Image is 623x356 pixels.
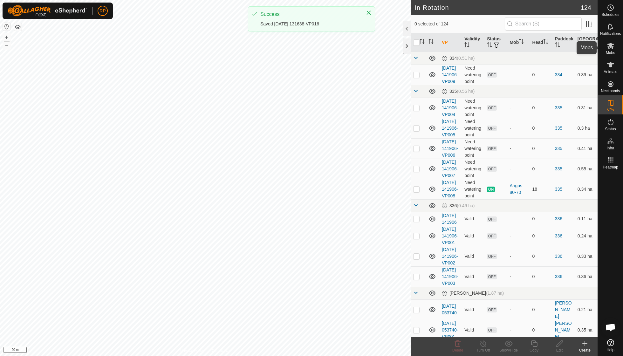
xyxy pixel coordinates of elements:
td: Need watering point [462,98,484,118]
td: 18 [530,179,552,199]
td: Need watering point [462,118,484,138]
a: 335 [555,187,562,192]
div: - [510,72,527,78]
div: - [510,306,527,313]
div: Show/Hide [496,347,521,353]
span: OFF [487,216,496,222]
span: OFF [487,146,496,151]
span: (0.56 ha) [457,89,475,94]
span: Schedules [601,13,619,17]
td: 0.21 ha [575,299,598,320]
td: 0 [530,98,552,118]
button: Reset Map [3,23,10,31]
div: 334 [442,56,475,61]
td: Valid [462,246,484,266]
img: Gallagher Logo [8,5,87,17]
span: (1.87 ha) [486,291,504,296]
span: RP [99,8,106,14]
td: 0.11 ha [575,212,598,226]
td: 0 [530,246,552,266]
span: OFF [487,126,496,131]
a: [DATE] 141906-VP009 [442,65,458,84]
div: Create [572,347,598,353]
div: - [510,233,527,239]
th: Validity [462,33,484,52]
p-sorticon: Activate to sort [487,43,492,48]
span: Status [605,127,616,131]
a: [DATE] 141906-VP001 [442,227,458,245]
span: OFF [487,233,496,239]
span: OFF [487,72,496,78]
a: [DATE] 141906-VP004 [442,99,458,117]
td: Valid [462,212,484,226]
div: Angus 80-70 [510,182,527,196]
td: 0.35 ha [575,320,598,340]
span: OFF [487,254,496,259]
span: OFF [487,105,496,111]
p-sorticon: Activate to sort [420,40,425,45]
div: - [510,273,527,280]
span: 0 selected of 124 [414,21,505,27]
div: 335 [442,89,475,94]
a: [DATE] 141906-VP006 [442,139,458,158]
input: Search (S) [505,17,582,31]
p-sorticon: Activate to sort [555,43,560,48]
span: OFF [487,327,496,333]
td: 0 [530,65,552,85]
td: 0 [530,320,552,340]
td: Valid [462,299,484,320]
a: [DATE] 141906-VP008 [442,180,458,198]
a: [DATE] 053740-VP001 [442,321,458,339]
p-sorticon: Activate to sort [428,40,434,45]
a: [DATE] 141906-VP007 [442,160,458,178]
td: 0 [530,299,552,320]
th: [GEOGRAPHIC_DATA] Area [575,33,598,52]
a: Contact Us [212,348,230,353]
div: - [510,145,527,152]
a: 335 [555,126,562,131]
td: Need watering point [462,138,484,159]
a: 335 [555,146,562,151]
a: 336 [555,254,562,259]
span: ON [487,187,495,192]
a: [DATE] 053740 [442,304,457,315]
span: Heatmap [603,165,618,169]
td: 0 [530,159,552,179]
span: Help [606,348,614,352]
td: 0 [530,266,552,287]
td: 0 [530,118,552,138]
span: VPs [607,108,614,112]
td: 0 [530,138,552,159]
div: [PERSON_NAME] [442,291,504,296]
p-sorticon: Activate to sort [464,43,469,48]
button: Close [364,8,373,17]
div: Saved [DATE] 131638-VP016 [260,21,359,27]
div: Copy [521,347,547,353]
div: - [510,253,527,260]
a: [DATE] 141906 [442,213,457,225]
td: 0 [530,212,552,226]
div: 336 [442,203,475,209]
span: Mobs [606,51,615,55]
a: 336 [555,216,562,221]
td: 0.34 ha [575,179,598,199]
span: (0.51 ha) [457,56,475,61]
span: Notifications [600,32,621,36]
td: 0.3 ha [575,118,598,138]
a: 336 [555,233,562,238]
a: 335 [555,105,562,110]
div: Edit [547,347,572,353]
span: 124 [581,3,591,12]
a: 335 [555,166,562,171]
td: 0.33 ha [575,246,598,266]
th: Paddock [552,33,575,52]
div: Turn Off [470,347,496,353]
td: Valid [462,320,484,340]
div: Success [260,10,359,18]
h2: In Rotation [414,4,581,11]
th: Mob [507,33,530,52]
div: - [510,166,527,172]
span: OFF [487,307,496,312]
th: Head [530,33,552,52]
td: 0 [530,226,552,246]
